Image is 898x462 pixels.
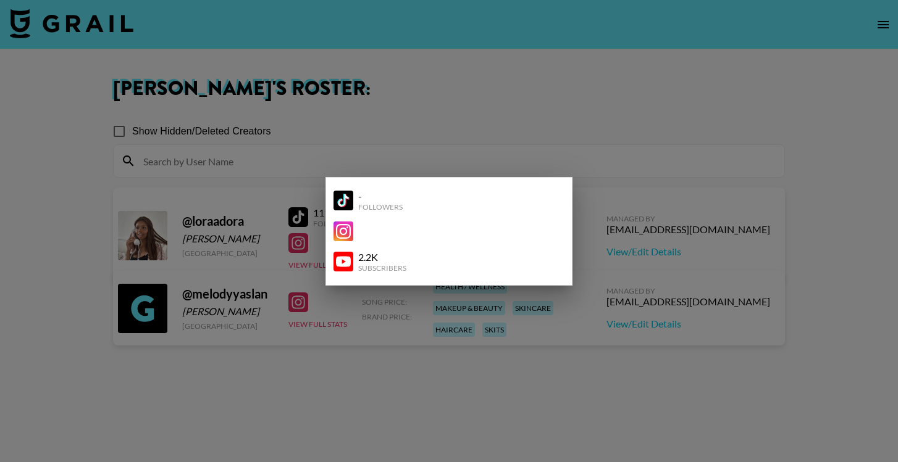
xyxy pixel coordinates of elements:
[358,202,403,212] div: Followers
[334,252,353,271] img: YouTube
[358,263,406,273] div: Subscribers
[334,221,353,241] img: YouTube
[358,251,406,263] div: 2.2K
[358,190,403,202] div: -
[334,191,353,210] img: YouTube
